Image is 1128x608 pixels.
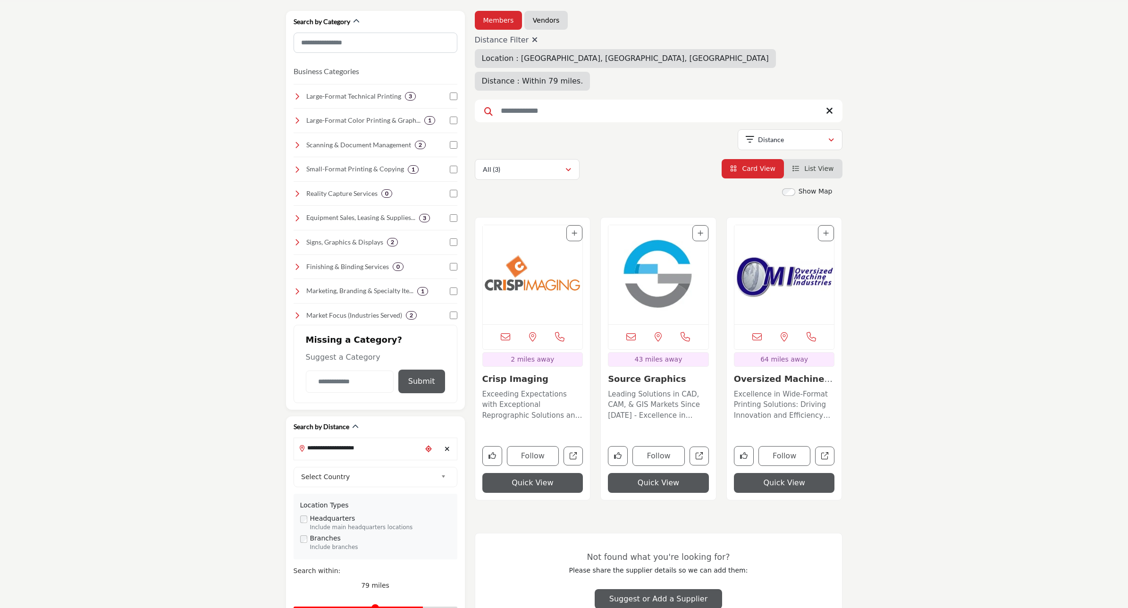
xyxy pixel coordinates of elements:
[608,446,628,466] button: Like company
[450,238,457,246] input: Select Signs, Graphics & Displays checkbox
[450,117,457,124] input: Select Large-Format Color Printing & Graphics checkbox
[415,141,426,149] div: 2 Results For Scanning & Document Management
[306,140,411,150] h4: Scanning & Document Management: Digital conversion, archiving, indexing, secure storage, and stre...
[412,166,415,173] b: 1
[758,446,811,466] button: Follow
[450,93,457,100] input: Select Large-Format Technical Printing checkbox
[698,229,703,237] a: Add To List
[450,166,457,173] input: Select Small-Format Printing & Copying checkbox
[608,374,709,384] h3: Source Graphics
[804,165,833,172] span: List View
[475,159,580,180] button: All (3)
[572,229,577,237] a: Add To List
[450,312,457,319] input: Select Market Focus (Industries Served) checkbox
[758,135,784,144] p: Distance
[310,543,451,552] div: Include branches
[483,16,514,25] a: Members
[301,471,437,482] span: Select Country
[393,262,404,271] div: 0 Results For Finishing & Binding Services
[608,225,708,324] img: Source Graphics
[408,165,419,174] div: 1 Results For Small-Format Printing & Copying
[608,389,709,421] p: Leading Solutions in CAD, CAM, & GIS Markets Since [DATE] - Excellence in Service and Innovation ...
[483,165,500,174] p: All (3)
[310,514,355,524] label: Headquarters
[423,215,426,221] b: 3
[608,387,709,421] a: Leading Solutions in CAD, CAM, & GIS Markets Since [DATE] - Excellence in Service and Innovation ...
[533,16,559,25] a: Vendors
[406,311,417,320] div: 2 Results For Market Focus (Industries Served)
[608,225,708,324] a: Open Listing in new tab
[381,189,392,198] div: 0 Results For Reality Capture Services
[391,239,394,245] b: 2
[450,141,457,149] input: Select Scanning & Document Management checkbox
[569,566,748,574] span: Please share the supplier details so we can add them:
[306,189,378,198] h4: Reality Capture Services: Laser scanning, BIM modeling, photogrammetry, 3D scanning, and other ad...
[742,165,775,172] span: Card View
[482,389,583,421] p: Exceeding Expectations with Exceptional Reprographic Solutions and Service Dedicated to providing...
[734,374,835,384] h3: Oversized Machine Industries
[306,262,389,271] h4: Finishing & Binding Services: Laminating, binding, folding, trimming, and other finishing touches...
[306,353,380,362] span: Suggest a Category
[300,500,451,510] div: Location Types
[306,213,415,222] h4: Equipment Sales, Leasing & Supplies: Equipment sales, leasing, service, and resale of plotters, s...
[823,229,829,237] a: Add To List
[734,387,835,421] a: Excellence in Wide-Format Printing Solutions: Driving Innovation and Efficiency Across [US_STATE]...
[482,387,583,421] a: Exceeding Expectations with Exceptional Reprographic Solutions and Service Dedicated to providing...
[450,214,457,222] input: Select Equipment Sales, Leasing & Supplies checkbox
[792,165,834,172] a: View List
[632,446,685,466] button: Follow
[396,263,400,270] b: 0
[734,389,835,421] p: Excellence in Wide-Format Printing Solutions: Driving Innovation and Efficiency Across [US_STATE]...
[419,214,430,222] div: 3 Results For Equipment Sales, Leasing & Supplies
[784,159,842,178] li: List View
[385,190,388,197] b: 0
[483,225,583,324] a: Open Listing in new tab
[475,100,842,122] input: Search Keyword
[475,35,842,44] h4: Distance Filter
[608,473,709,493] button: Quick View
[424,116,435,125] div: 1 Results For Large-Format Color Printing & Graphics
[734,374,833,394] a: Oversized Machine In...
[722,159,784,178] li: Card View
[482,374,583,384] h3: Crisp Imaging
[482,76,583,85] span: Distance : Within 79 miles.
[450,263,457,270] input: Select Finishing & Binding Services checkbox
[410,312,413,319] b: 2
[294,566,457,576] div: Search within:
[306,286,413,296] h4: Marketing, Branding & Specialty Items: Design and creative services, marketing support, and speci...
[482,374,548,384] a: Crisp Imaging
[730,165,775,172] a: View Card
[409,93,412,100] b: 3
[482,54,769,63] span: Location : [GEOGRAPHIC_DATA], [GEOGRAPHIC_DATA], [GEOGRAPHIC_DATA]
[306,116,421,125] h4: Large-Format Color Printing & Graphics: Banners, posters, vehicle wraps, and presentation graphics.
[494,552,823,562] h3: Not found what you're looking for?
[398,370,445,393] button: Submit
[428,117,431,124] b: 1
[306,311,402,320] h4: Market Focus (Industries Served): Tailored solutions for industries like architecture, constructi...
[310,524,451,532] div: Include main headquarters locations
[306,371,394,393] input: Category Name
[306,164,404,174] h4: Small-Format Printing & Copying: Professional printing for black and white and color document pri...
[564,447,583,466] a: Open crisp-imaging in new tab
[306,92,401,101] h4: Large-Format Technical Printing: High-quality printing for blueprints, construction and architect...
[294,33,457,53] input: Search Category
[310,533,341,543] label: Branches
[387,238,398,246] div: 2 Results For Signs, Graphics & Displays
[507,446,559,466] button: Follow
[294,439,421,457] input: Search Location
[734,473,835,493] button: Quick View
[483,225,583,324] img: Crisp Imaging
[294,66,359,77] h3: Business Categories
[608,374,686,384] a: Source Graphics
[306,335,445,352] h2: Missing a Category?
[799,186,833,196] label: Show Map
[306,237,383,247] h4: Signs, Graphics & Displays: Exterior/interior building signs, trade show booths, event displays, ...
[734,225,834,324] img: Oversized Machine Industries
[734,446,754,466] button: Like company
[440,439,455,459] div: Clear search location
[482,473,583,493] button: Quick View
[294,17,350,26] h2: Search by Category
[421,288,424,295] b: 1
[417,287,428,296] div: 1 Results For Marketing, Branding & Specialty Items
[760,355,808,363] span: 64 miles away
